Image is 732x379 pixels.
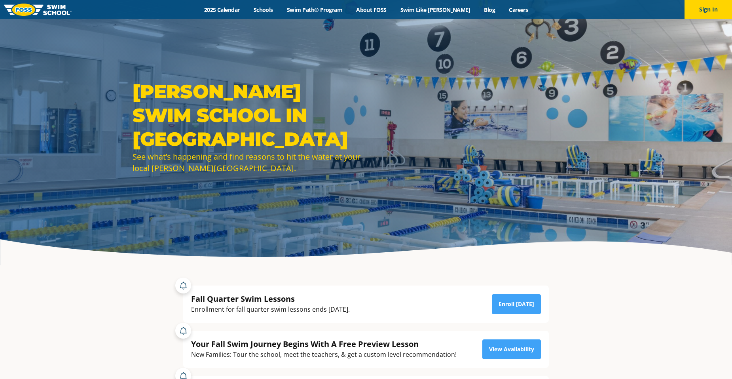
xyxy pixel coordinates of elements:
[4,4,72,16] img: FOSS Swim School Logo
[393,6,477,13] a: Swim Like [PERSON_NAME]
[247,6,280,13] a: Schools
[197,6,247,13] a: 2025 Calendar
[477,6,502,13] a: Blog
[492,294,541,314] a: Enroll [DATE]
[482,339,541,359] a: View Availability
[191,339,457,349] div: Your Fall Swim Journey Begins With A Free Preview Lesson
[191,293,350,304] div: Fall Quarter Swim Lessons
[349,6,394,13] a: About FOSS
[280,6,349,13] a: Swim Path® Program
[191,304,350,315] div: Enrollment for fall quarter swim lessons ends [DATE].
[502,6,535,13] a: Careers
[133,151,362,174] div: See what’s happening and find reasons to hit the water at your local [PERSON_NAME][GEOGRAPHIC_DATA].
[133,80,362,151] h1: [PERSON_NAME] Swim School in [GEOGRAPHIC_DATA]
[191,349,457,360] div: New Families: Tour the school, meet the teachers, & get a custom level recommendation!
